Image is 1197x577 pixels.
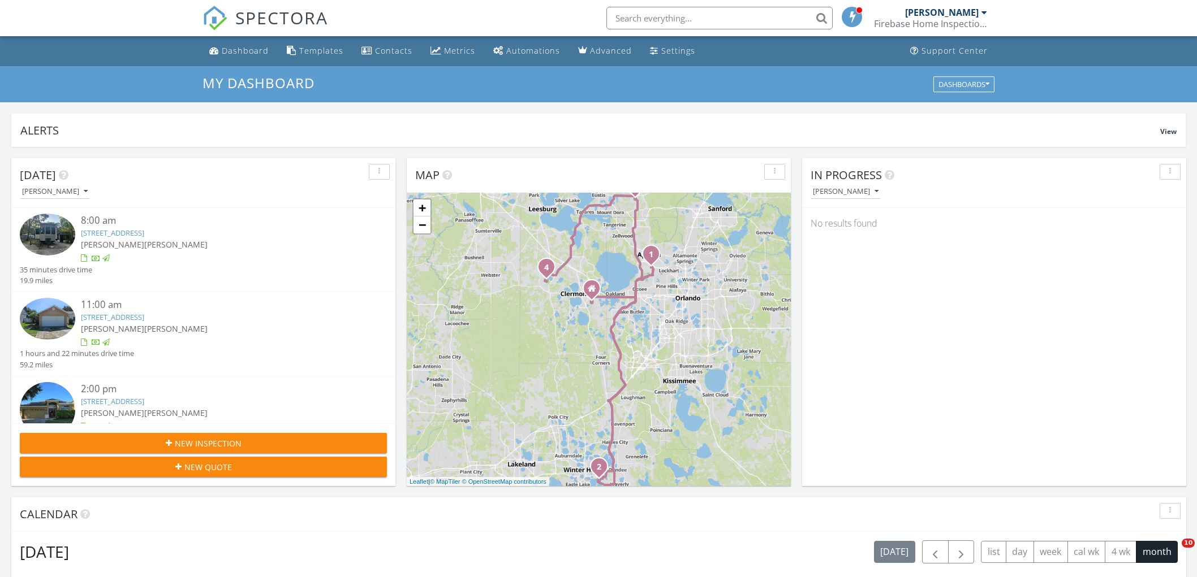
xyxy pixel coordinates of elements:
div: 19.9 miles [20,275,92,286]
div: 59.2 miles [20,359,134,370]
a: Dashboard [205,41,273,62]
a: [STREET_ADDRESS] [81,312,144,322]
button: [PERSON_NAME] [20,184,90,199]
div: Advanced [590,45,632,56]
button: 4 wk [1105,541,1136,563]
a: Zoom in [414,199,430,216]
div: Firebase Home Inspections [874,18,987,29]
div: Dashboards [938,80,989,88]
a: Automations (Basic) [489,41,565,62]
span: [PERSON_NAME] [144,239,208,250]
div: Settings [661,45,695,56]
span: [PERSON_NAME] [144,407,208,418]
span: 10 [1182,539,1195,548]
img: The Best Home Inspection Software - Spectora [203,6,227,31]
span: SPECTORA [235,6,328,29]
div: Support Center [922,45,988,56]
div: 1 hours and 22 minutes drive time [20,348,134,359]
div: 353 Fox Rdg Dr, Groveland, FL 34736 [546,267,553,274]
div: 2:00 pm [81,382,356,396]
a: [STREET_ADDRESS] [81,228,144,238]
div: 11:00 am [81,298,356,312]
span: Calendar [20,506,77,522]
div: 35 minutes drive time [20,264,92,275]
span: In Progress [811,167,882,183]
span: New Quote [184,461,232,473]
a: Advanced [574,41,636,62]
div: 3000 Clarcona Rd 2701, Apopka, FL 32703 [651,254,658,261]
div: Alerts [20,123,1160,138]
span: [PERSON_NAME] [81,323,144,334]
i: 2 [597,463,601,471]
div: 8:00 am [81,214,356,228]
div: 14821 Spruce Pine Lane, Clermont FL 34711 [592,288,598,295]
button: cal wk [1067,541,1106,563]
a: Templates [282,41,348,62]
input: Search everything... [606,7,833,29]
img: 9365565%2Fcover_photos%2F1WQLw47WJXZfjzbsUvOo%2Fsmall.9365565-1756389344204 [20,382,75,437]
span: [PERSON_NAME] [81,407,144,418]
div: Automations [506,45,560,56]
div: [PERSON_NAME] [813,188,879,196]
div: | [407,477,549,487]
a: Settings [645,41,700,62]
img: 9379704%2Fcover_photos%2FlfROXauX5liWzzxh8wiG%2Fsmall.jpg [20,298,75,340]
div: [PERSON_NAME] [22,188,88,196]
div: Metrics [444,45,475,56]
div: No results found [802,208,1186,238]
button: Dashboards [933,76,994,92]
a: Support Center [906,41,992,62]
button: week [1034,541,1068,563]
button: month [1136,541,1178,563]
span: Map [415,167,440,183]
a: [STREET_ADDRESS] [81,396,144,406]
div: 548 Lake Dexter Blvd, Winter Haven, FL 33884 [599,466,606,473]
a: 2:00 pm [STREET_ADDRESS] [PERSON_NAME][PERSON_NAME] 1 hours and 37 minutes drive time 69.3 miles [20,382,387,462]
iframe: Intercom live chat [1159,539,1186,566]
div: Contacts [375,45,412,56]
h2: [DATE] [20,540,69,563]
div: Dashboard [222,45,269,56]
button: [DATE] [874,541,915,563]
span: [DATE] [20,167,56,183]
i: 4 [544,264,549,272]
a: © OpenStreetMap contributors [462,478,546,485]
a: SPECTORA [203,15,328,39]
button: Next month [948,540,975,563]
span: My Dashboard [203,73,315,92]
span: View [1160,127,1177,136]
span: [PERSON_NAME] [81,239,144,250]
button: New Inspection [20,433,387,453]
a: 8:00 am [STREET_ADDRESS] [PERSON_NAME][PERSON_NAME] 35 minutes drive time 19.9 miles [20,214,387,286]
span: New Inspection [175,437,242,449]
button: day [1006,541,1034,563]
a: Zoom out [414,216,430,233]
a: Metrics [426,41,480,62]
img: 9369770%2Fcover_photos%2Fje6ah9uBnpOhiKXSnG9v%2Fsmall.jpg [20,214,75,255]
button: New Quote [20,457,387,477]
i: 1 [649,251,653,259]
span: [PERSON_NAME] [144,323,208,334]
button: [PERSON_NAME] [811,184,881,199]
a: 11:00 am [STREET_ADDRESS] [PERSON_NAME][PERSON_NAME] 1 hours and 22 minutes drive time 59.2 miles [20,298,387,370]
a: Leaflet [410,478,428,485]
div: Templates [299,45,343,56]
a: © MapTiler [430,478,460,485]
div: [PERSON_NAME] [905,7,979,18]
button: Previous month [922,540,949,563]
button: list [981,541,1006,563]
a: Contacts [357,41,417,62]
